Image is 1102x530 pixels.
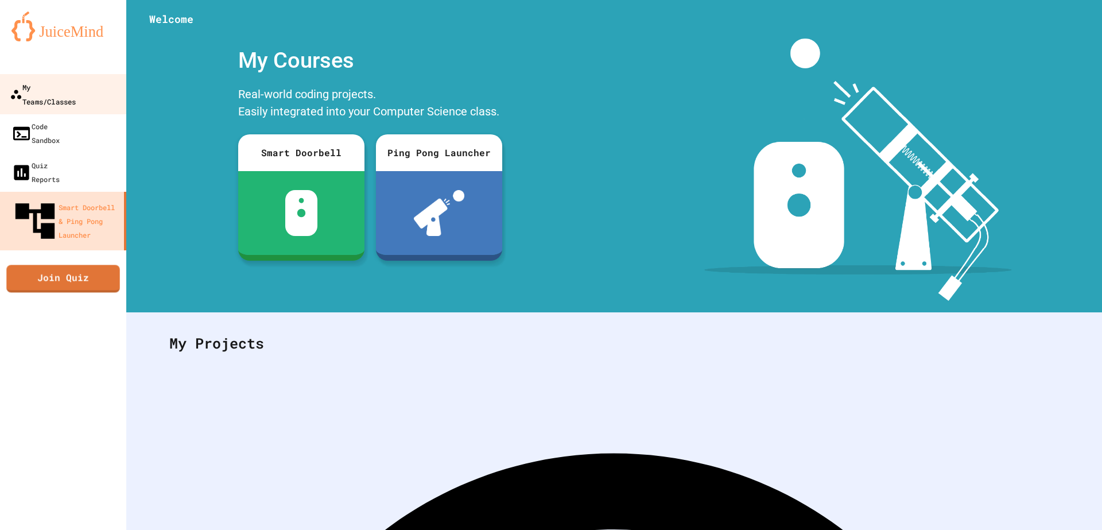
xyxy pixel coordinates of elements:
[11,119,60,147] div: Code Sandbox
[158,321,1070,366] div: My Projects
[6,265,119,292] a: Join Quiz
[238,134,364,171] div: Smart Doorbell
[704,38,1012,301] img: banner-image-my-projects.png
[414,190,465,236] img: ppl-with-ball.png
[376,134,502,171] div: Ping Pong Launcher
[10,80,76,108] div: My Teams/Classes
[11,158,60,186] div: Quiz Reports
[11,198,119,245] div: Smart Doorbell & Ping Pong Launcher
[285,190,318,236] img: sdb-white.svg
[232,83,508,126] div: Real-world coding projects. Easily integrated into your Computer Science class.
[232,38,508,83] div: My Courses
[11,11,115,41] img: logo-orange.svg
